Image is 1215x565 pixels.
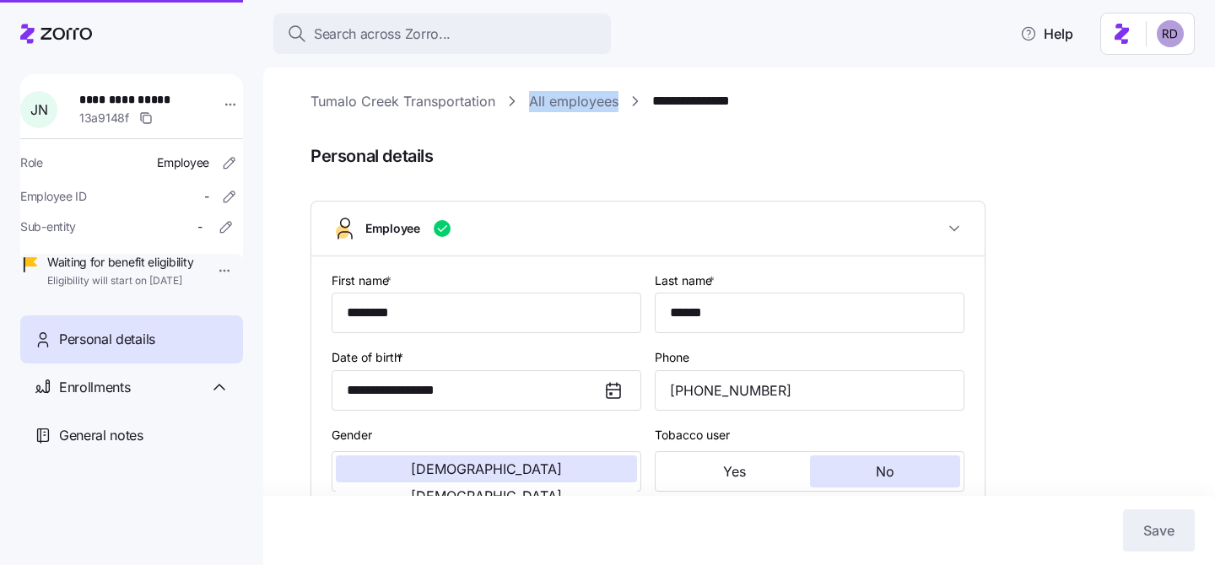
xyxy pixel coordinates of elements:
span: Personal details [310,143,1191,170]
span: Sub-entity [20,218,76,235]
span: [DEMOGRAPHIC_DATA] [411,462,562,476]
span: Yes [723,465,746,478]
span: Role [20,154,43,171]
span: 13a9148f [79,110,129,126]
a: All employees [529,91,618,112]
span: No [876,465,894,478]
button: Save [1123,509,1195,552]
span: Employee ID [20,188,87,205]
button: Help [1007,17,1087,51]
span: Employee [157,154,209,171]
span: General notes [59,425,143,446]
label: Date of birth [332,348,407,367]
span: Help [1020,24,1073,44]
span: Search across Zorro... [314,24,451,45]
span: [DEMOGRAPHIC_DATA] [411,489,562,503]
label: Phone [655,348,689,367]
span: Save [1143,520,1174,541]
label: Tobacco user [655,426,730,444]
button: Employee [311,202,985,256]
span: J N [30,103,47,116]
span: Waiting for benefit eligibility [47,254,193,271]
label: First name [332,272,395,290]
button: Search across Zorro... [273,13,611,54]
span: Eligibility will start on [DATE] [47,274,193,288]
img: 6d862e07fa9c5eedf81a4422c42283ac [1157,20,1184,47]
span: Employee [365,220,420,237]
span: - [204,188,209,205]
a: Tumalo Creek Transportation [310,91,495,112]
label: Last name [655,272,718,290]
span: Enrollments [59,377,130,398]
input: Phone [655,370,964,411]
span: Personal details [59,329,155,350]
span: - [197,218,202,235]
label: Gender [332,426,372,444]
